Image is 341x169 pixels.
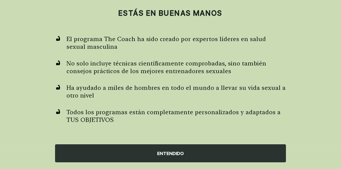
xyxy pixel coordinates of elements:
div: ENTENDIDO [55,144,286,162]
span: El programa The Coach ha sido creado por expertos líderes en salud sexual masculina [66,35,286,50]
span: No solo incluye técnicas científicamente comprobadas, sino también consejos prácticos de los mejo... [66,60,286,75]
span: Ha ayudado a miles de hombres en todo el mundo a llevar su vida sexual a otro nivel [66,84,286,99]
span: Todos los programas están completamente personalizados y adaptados a TUS OBJETIVOS [66,109,286,124]
h2: ESTÁS EN BUENAS MANOS [55,9,286,17]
